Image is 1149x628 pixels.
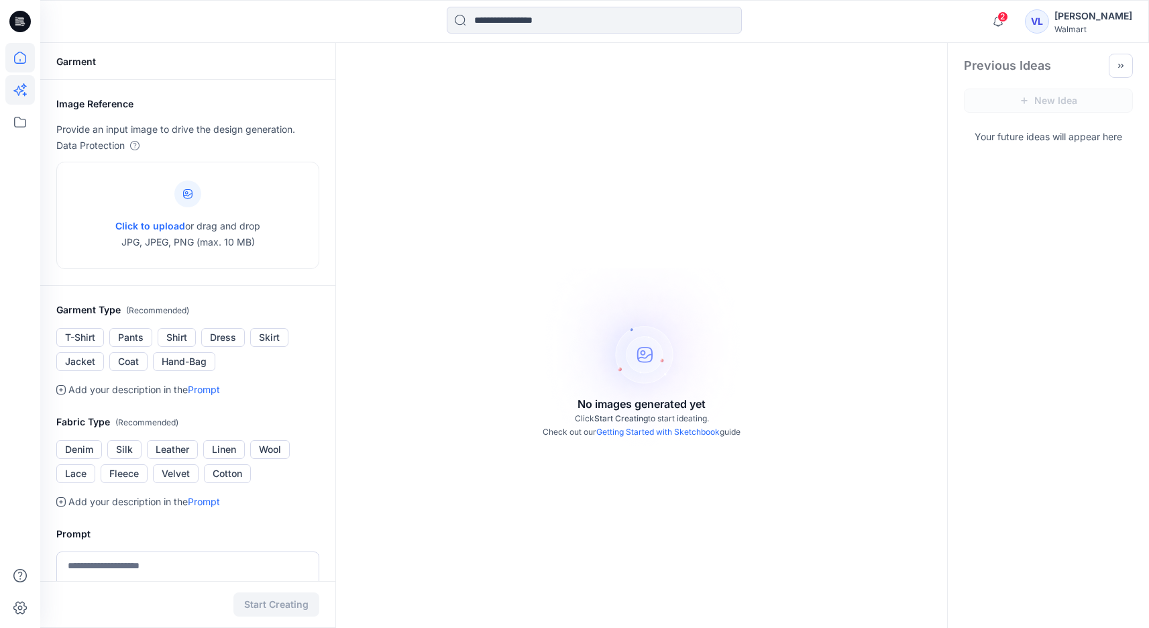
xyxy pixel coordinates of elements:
button: Wool [250,440,290,459]
button: Denim [56,440,102,459]
h2: Garment Type [56,302,319,319]
button: Coat [109,352,148,371]
a: Prompt [188,384,220,395]
p: Add your description in the [68,382,220,398]
h2: Image Reference [56,96,319,112]
p: Click to start ideating. Check out our guide [543,412,741,439]
a: Prompt [188,496,220,507]
h2: Fabric Type [56,414,319,431]
p: or drag and drop JPG, JPEG, PNG (max. 10 MB) [115,218,260,250]
button: Shirt [158,328,196,347]
span: ( Recommended ) [115,417,178,427]
button: Fleece [101,464,148,483]
span: Start Creating [594,413,648,423]
h2: Prompt [56,526,319,542]
button: Silk [107,440,142,459]
p: Add your description in the [68,494,220,510]
p: No images generated yet [578,396,706,412]
button: Linen [203,440,245,459]
span: 2 [997,11,1008,22]
button: Cotton [204,464,251,483]
button: Hand-Bag [153,352,215,371]
button: Lace [56,464,95,483]
button: Jacket [56,352,104,371]
button: Toggle idea bar [1109,54,1133,78]
button: Pants [109,328,152,347]
a: Getting Started with Sketchbook [596,427,720,437]
button: Dress [201,328,245,347]
p: Your future ideas will appear here [948,123,1149,145]
div: Walmart [1054,24,1132,34]
button: T-Shirt [56,328,104,347]
span: Click to upload [115,220,185,231]
div: [PERSON_NAME] [1054,8,1132,24]
span: ( Recommended ) [126,305,189,315]
p: Provide an input image to drive the design generation. [56,121,319,138]
div: VL [1025,9,1049,34]
p: Data Protection [56,138,125,154]
h2: Previous Ideas [964,58,1051,74]
button: Leather [147,440,198,459]
button: Velvet [153,464,199,483]
button: Skirt [250,328,288,347]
